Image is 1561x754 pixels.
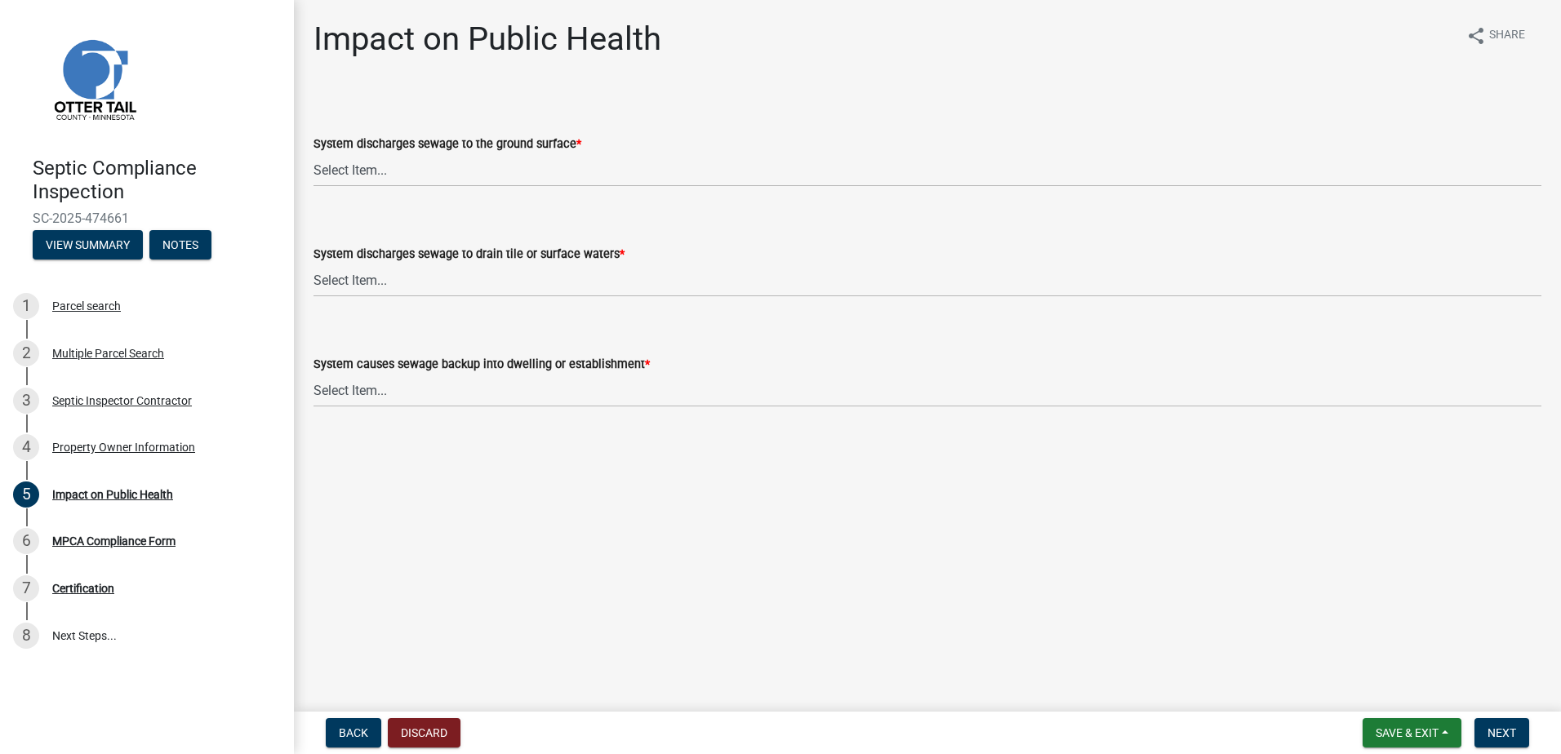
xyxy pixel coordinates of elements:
[314,20,661,59] h1: Impact on Public Health
[52,441,195,453] div: Property Owner Information
[13,481,39,508] div: 5
[52,489,173,500] div: Impact on Public Health
[1466,26,1486,46] i: share
[149,239,211,252] wm-modal-confirm: Notes
[13,388,39,414] div: 3
[13,434,39,460] div: 4
[13,293,39,319] div: 1
[52,583,114,594] div: Certification
[13,575,39,601] div: 7
[1488,726,1516,739] span: Next
[33,239,143,252] wm-modal-confirm: Summary
[33,230,143,259] button: View Summary
[1363,718,1461,747] button: Save & Exit
[52,395,192,406] div: Septic Inspector Contractor
[388,718,460,747] button: Discard
[52,535,176,547] div: MPCA Compliance Form
[52,348,164,359] div: Multiple Parcel Search
[13,623,39,649] div: 8
[1489,26,1525,46] span: Share
[33,157,281,204] h4: Septic Compliance Inspection
[1474,718,1529,747] button: Next
[339,726,368,739] span: Back
[326,718,381,747] button: Back
[13,340,39,366] div: 2
[33,17,155,140] img: Otter Tail County, Minnesota
[1376,726,1439,739] span: Save & Exit
[13,528,39,554] div: 6
[149,230,211,259] button: Notes
[1453,20,1538,51] button: shareShare
[314,359,650,370] label: System causes sewage backup into dwelling or establishment
[52,300,121,312] div: Parcel search
[314,249,625,260] label: System discharges sewage to drain tile or surface waters
[314,139,581,150] label: System discharges sewage to the ground surface
[33,211,261,226] span: SC-2025-474661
